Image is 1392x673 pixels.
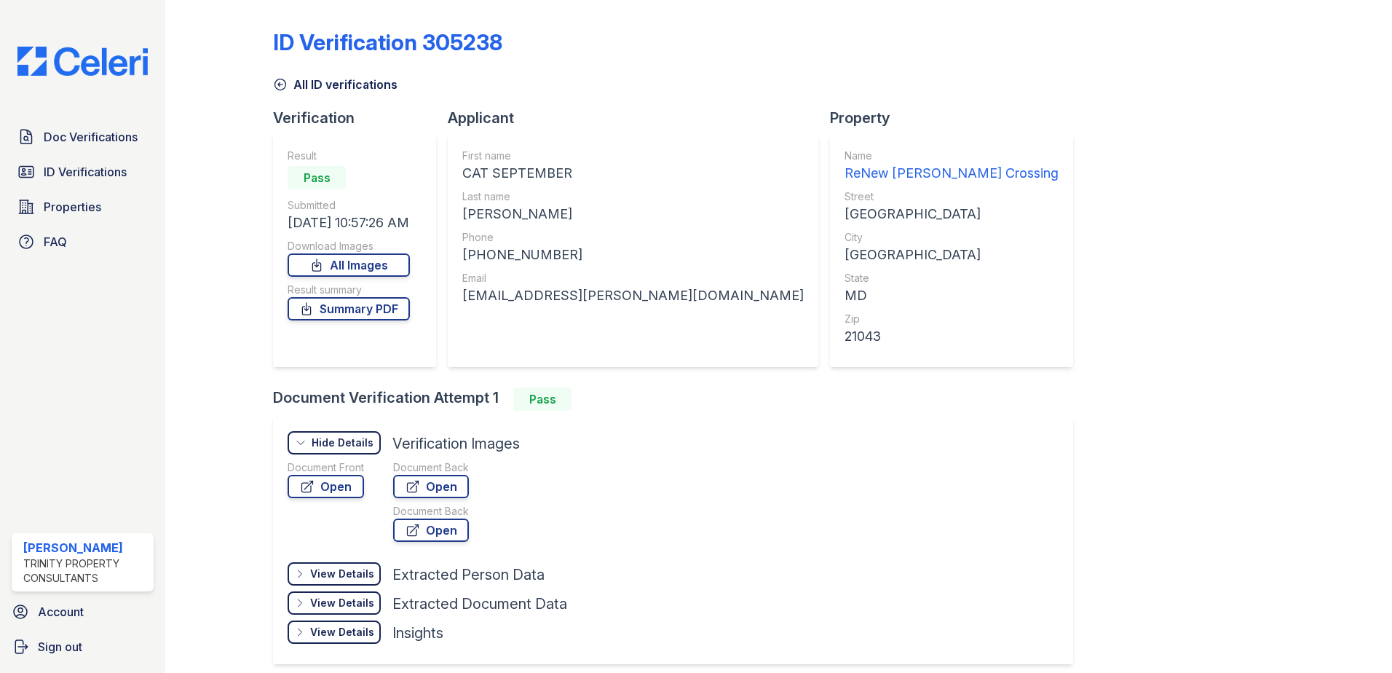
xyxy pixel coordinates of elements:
[462,245,804,265] div: [PHONE_NUMBER]
[288,198,410,213] div: Submitted
[273,387,1085,411] div: Document Verification Attempt 1
[44,128,138,146] span: Doc Verifications
[1331,615,1377,658] iframe: chat widget
[288,213,410,233] div: [DATE] 10:57:26 AM
[12,122,154,151] a: Doc Verifications
[845,312,1059,326] div: Zip
[462,271,804,286] div: Email
[845,189,1059,204] div: Street
[288,253,410,277] a: All Images
[845,326,1059,347] div: 21043
[830,108,1085,128] div: Property
[38,603,84,621] span: Account
[392,433,520,454] div: Verification Images
[845,163,1059,184] div: ReNew [PERSON_NAME] Crossing
[44,198,101,216] span: Properties
[393,519,469,542] a: Open
[845,286,1059,306] div: MD
[310,596,374,610] div: View Details
[393,460,469,475] div: Document Back
[44,233,67,251] span: FAQ
[845,149,1059,163] div: Name
[462,189,804,204] div: Last name
[310,567,374,581] div: View Details
[288,149,410,163] div: Result
[12,157,154,186] a: ID Verifications
[462,204,804,224] div: [PERSON_NAME]
[6,47,159,76] img: CE_Logo_Blue-a8612792a0a2168367f1c8372b55b34899dd931a85d93a1a3d3e32e68fde9ad4.png
[393,504,469,519] div: Document Back
[462,149,804,163] div: First name
[12,227,154,256] a: FAQ
[288,475,364,498] a: Open
[462,286,804,306] div: [EMAIL_ADDRESS][PERSON_NAME][DOMAIN_NAME]
[288,283,410,297] div: Result summary
[392,623,443,643] div: Insights
[392,564,545,585] div: Extracted Person Data
[273,108,448,128] div: Verification
[288,166,346,189] div: Pass
[6,597,159,626] a: Account
[44,163,127,181] span: ID Verifications
[273,29,502,55] div: ID Verification 305238
[845,204,1059,224] div: [GEOGRAPHIC_DATA]
[23,556,148,586] div: Trinity Property Consultants
[273,76,398,93] a: All ID verifications
[12,192,154,221] a: Properties
[38,638,82,656] span: Sign out
[288,297,410,320] a: Summary PDF
[845,230,1059,245] div: City
[448,108,830,128] div: Applicant
[845,149,1059,184] a: Name ReNew [PERSON_NAME] Crossing
[310,625,374,639] div: View Details
[393,475,469,498] a: Open
[288,239,410,253] div: Download Images
[392,594,567,614] div: Extracted Document Data
[23,539,148,556] div: [PERSON_NAME]
[845,245,1059,265] div: [GEOGRAPHIC_DATA]
[6,632,159,661] a: Sign out
[845,271,1059,286] div: State
[312,436,373,450] div: Hide Details
[513,387,572,411] div: Pass
[462,163,804,184] div: CAT SEPTEMBER
[462,230,804,245] div: Phone
[288,460,364,475] div: Document Front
